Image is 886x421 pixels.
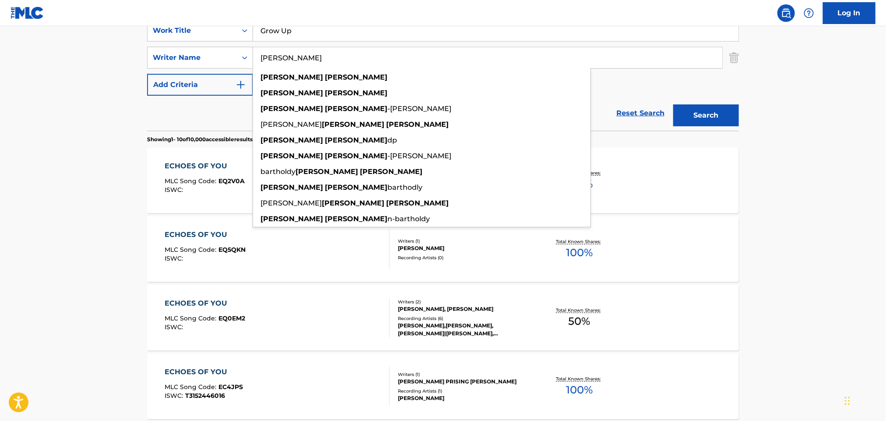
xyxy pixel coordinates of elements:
[260,215,323,223] strong: [PERSON_NAME]
[260,183,323,191] strong: [PERSON_NAME]
[387,183,422,191] span: barthodly
[147,285,739,351] a: ECHOES OF YOUMLC Song Code:EQ0EM2ISWC:Writers (2)[PERSON_NAME], [PERSON_NAME]Recording Artists (6...
[219,246,246,254] span: EQ5QKN
[322,199,384,207] strong: [PERSON_NAME]
[387,104,451,113] span: -[PERSON_NAME]
[387,136,397,144] span: dp
[260,167,295,176] span: bartholdy
[398,238,530,244] div: Writers ( 1 )
[153,52,232,63] div: Writer Name
[398,322,530,337] div: [PERSON_NAME],[PERSON_NAME], [PERSON_NAME]|[PERSON_NAME], [PERSON_NAME] & [PERSON_NAME], [PERSON_...
[260,104,323,113] strong: [PERSON_NAME]
[781,8,791,18] img: search
[260,120,322,129] span: [PERSON_NAME]
[823,2,875,24] a: Log In
[325,183,387,191] strong: [PERSON_NAME]
[325,104,387,113] strong: [PERSON_NAME]
[322,120,384,129] strong: [PERSON_NAME]
[387,215,430,223] span: n-bartholdy
[11,7,44,19] img: MLC Logo
[387,152,451,160] span: -[PERSON_NAME]
[260,136,323,144] strong: [PERSON_NAME]
[165,314,219,322] span: MLC Song Code :
[260,199,322,207] span: [PERSON_NAME]
[165,186,186,194] span: ISWC :
[556,376,603,382] p: Total Known Shares:
[612,104,669,123] a: Reset Search
[260,73,323,81] strong: [PERSON_NAME]
[325,215,387,223] strong: [PERSON_NAME]
[147,354,739,419] a: ECHOES OF YOUMLC Song Code:EC4JPSISWC:T3152446016Writers (1)[PERSON_NAME] PRISING [PERSON_NAME]Re...
[147,20,739,131] form: Search Form
[147,74,253,96] button: Add Criteria
[398,378,530,386] div: [PERSON_NAME] PRISING [PERSON_NAME]
[165,230,246,240] div: ECHOES OF YOU
[398,315,530,322] div: Recording Artists ( 6 )
[165,323,186,331] span: ISWC :
[165,161,245,171] div: ECHOES OF YOU
[398,388,530,394] div: Recording Artists ( 1 )
[398,394,530,402] div: [PERSON_NAME]
[845,388,850,414] div: Drag
[219,383,243,391] span: EC4JPS
[325,136,387,144] strong: [PERSON_NAME]
[153,25,232,36] div: Work Title
[566,245,593,261] span: 100 %
[842,379,886,421] iframe: Chat Widget
[777,4,795,22] a: Public Search
[398,371,530,378] div: Writers ( 1 )
[147,216,739,282] a: ECHOES OF YOUMLC Song Code:EQ5QKNISWC:Writers (1)[PERSON_NAME]Recording Artists (0)Total Known Sh...
[569,313,591,329] span: 50 %
[260,152,323,160] strong: [PERSON_NAME]
[325,73,387,81] strong: [PERSON_NAME]
[165,392,186,400] span: ISWC :
[165,254,186,262] span: ISWC :
[147,136,296,143] p: Showing 1 - 10 of 10,000 accessible results (Total 2,348,658 )
[800,4,818,22] div: Help
[165,367,243,377] div: ECHOES OF YOU
[398,254,530,261] div: Recording Artists ( 0 )
[325,89,387,97] strong: [PERSON_NAME]
[219,314,246,322] span: EQ0EM2
[165,383,219,391] span: MLC Song Code :
[556,307,603,313] p: Total Known Shares:
[566,382,593,398] span: 100 %
[325,152,387,160] strong: [PERSON_NAME]
[165,177,219,185] span: MLC Song Code :
[186,392,225,400] span: T3152446016
[804,8,814,18] img: help
[147,148,739,213] a: ECHOES OF YOUMLC Song Code:EQ2V0AISWC:Writers (1)[PERSON_NAME]Recording Artists (4)ELEAZAR, [PERS...
[398,299,530,305] div: Writers ( 2 )
[165,246,219,254] span: MLC Song Code :
[360,167,422,176] strong: [PERSON_NAME]
[295,167,358,176] strong: [PERSON_NAME]
[236,80,246,90] img: 9d2ae6d4665cec9f34b9.svg
[260,89,323,97] strong: [PERSON_NAME]
[386,199,449,207] strong: [PERSON_NAME]
[556,238,603,245] p: Total Known Shares:
[673,104,739,126] button: Search
[729,47,739,69] img: Delete Criterion
[219,177,245,185] span: EQ2V0A
[386,120,449,129] strong: [PERSON_NAME]
[165,298,246,309] div: ECHOES OF YOU
[398,305,530,313] div: [PERSON_NAME], [PERSON_NAME]
[398,244,530,252] div: [PERSON_NAME]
